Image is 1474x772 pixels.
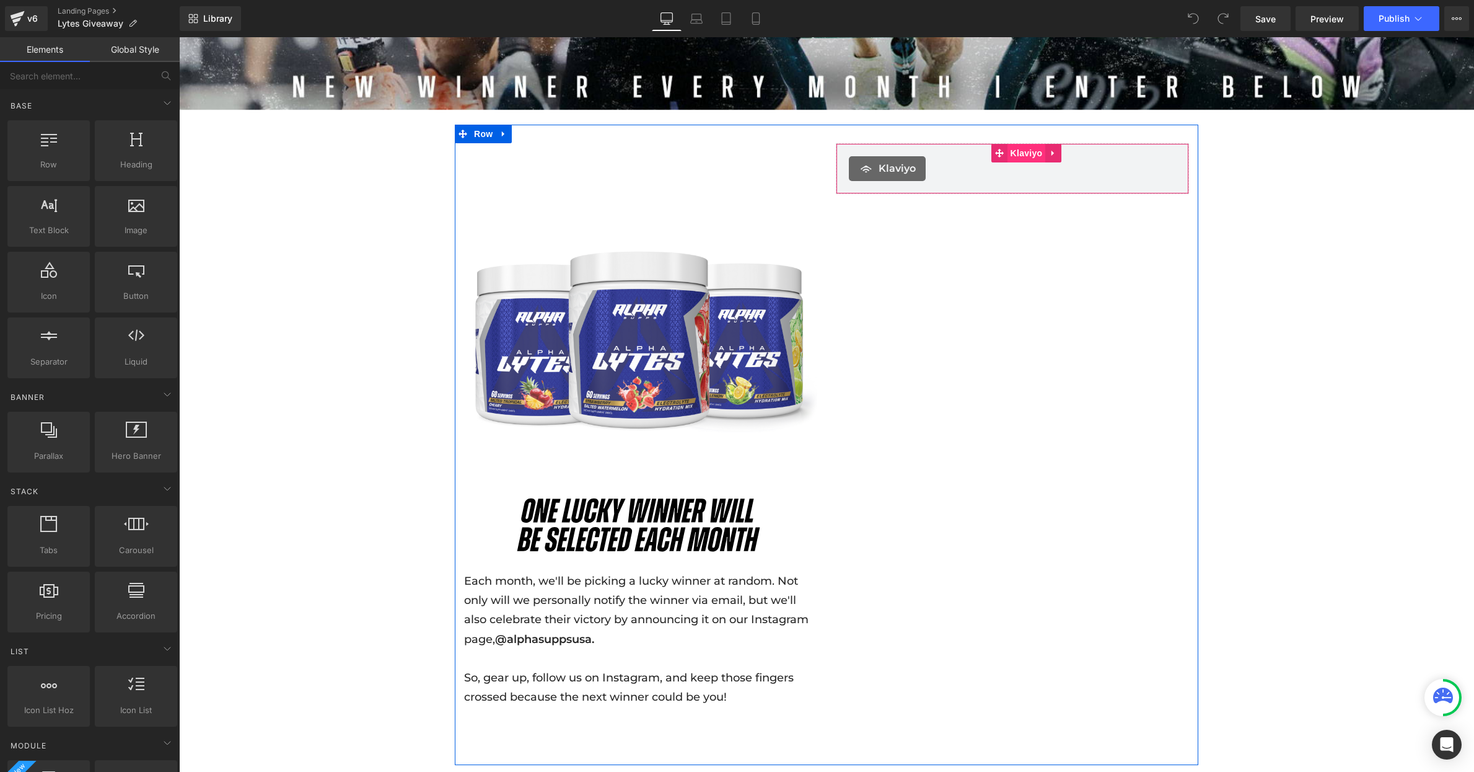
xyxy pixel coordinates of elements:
[5,6,48,31] a: v6
[1255,12,1276,25] span: Save
[99,544,173,557] span: Carousel
[99,704,173,717] span: Icon List
[90,37,180,62] a: Global Style
[1310,12,1344,25] span: Preview
[99,290,173,303] span: Button
[58,19,123,29] span: Lytes Giveaway
[9,646,30,657] span: List
[99,224,173,237] span: Image
[11,610,86,623] span: Pricing
[317,87,333,106] a: Expand / Collapse
[700,124,737,139] span: Klaviyo
[58,6,180,16] a: Landing Pages
[9,391,46,403] span: Banner
[11,544,86,557] span: Tabs
[9,486,40,497] span: Stack
[1211,6,1235,31] button: Redo
[285,535,638,670] p: Each month, we'll be picking a lucky winner at random. Not only will we personally notify the win...
[1432,730,1462,760] div: Open Intercom Messenger
[99,158,173,171] span: Heading
[9,100,33,112] span: Base
[682,6,711,31] a: Laptop
[11,158,86,171] span: Row
[711,6,741,31] a: Tablet
[11,290,86,303] span: Icon
[99,610,173,623] span: Accordion
[292,87,317,106] span: Row
[9,740,48,752] span: Module
[1444,6,1469,31] button: More
[1296,6,1359,31] a: Preview
[652,6,682,31] a: Desktop
[203,13,232,24] span: Library
[866,107,882,125] a: Expand / Collapse
[11,450,86,463] span: Parallax
[11,224,86,237] span: Text Block
[741,6,771,31] a: Mobile
[316,595,415,609] strong: @alphasuppsusa.
[1379,14,1410,24] span: Publish
[1364,6,1439,31] button: Publish
[11,355,86,368] span: Separator
[1181,6,1206,31] button: Undo
[99,450,173,463] span: Hero Banner
[25,11,40,27] div: v6
[180,6,241,31] a: New Library
[828,107,867,125] span: Klaviyo
[99,355,173,368] span: Liquid
[11,704,86,717] span: Icon List Hoz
